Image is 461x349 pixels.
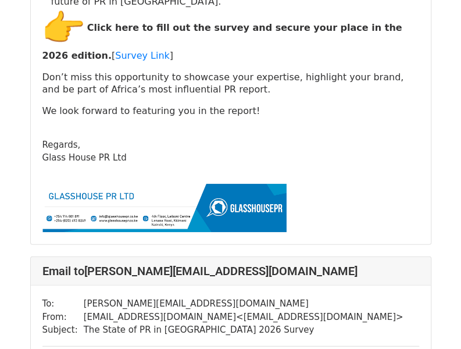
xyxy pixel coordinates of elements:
[42,264,419,278] h4: Email to [PERSON_NAME][EMAIL_ADDRESS][DOMAIN_NAME]
[42,8,84,49] img: 👉
[403,293,461,349] iframe: Chat Widget
[84,323,403,337] td: The State of PR in [GEOGRAPHIC_DATA] 2026 Survey
[84,311,403,324] td: [EMAIL_ADDRESS][DOMAIN_NAME] < [EMAIL_ADDRESS][DOMAIN_NAME] >
[42,22,402,61] strong: Click here to fill out the survey and secure your place in the 2026 edition.
[42,151,419,165] div: Glass House PR Ltd
[115,50,170,61] a: Survey Link
[42,297,84,311] td: To:
[42,165,287,233] img: AIorK4xP1F1tMhIELxnnhcuegNMLiyJmOjemEAqaWZ-NpqipSzwlN3MS0hapSYe2UV1u8TSCeDy5gKZ-Us6j
[84,297,403,311] td: [PERSON_NAME][EMAIL_ADDRESS][DOMAIN_NAME]
[42,105,419,117] p: We look forward to featuring you in the report!
[42,8,419,62] p: [ ]
[42,138,419,152] div: Regards,
[42,311,84,324] td: From:
[42,71,419,95] p: Don’t miss this opportunity to showcase your expertise, highlight your brand, and be part of Afri...
[42,323,84,337] td: Subject:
